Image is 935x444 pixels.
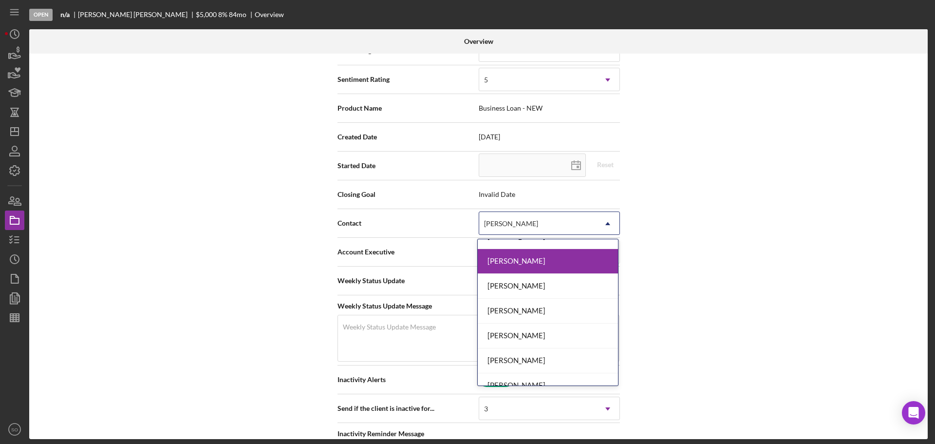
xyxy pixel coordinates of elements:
[337,301,620,311] span: Weekly Status Update Message
[337,375,479,385] span: Inactivity Alerts
[60,11,70,19] b: n/a
[218,11,227,19] div: 8 %
[478,299,618,324] div: [PERSON_NAME]
[337,190,479,199] span: Closing Goal
[479,104,620,112] span: Business Loan - NEW
[478,373,618,398] div: [PERSON_NAME]
[229,11,246,19] div: 84 mo
[343,323,436,331] label: Weekly Status Update Message
[478,249,618,274] div: [PERSON_NAME]
[5,420,24,439] button: SO
[337,247,479,257] span: Account Executive
[337,429,620,439] span: Inactivity Reminder Message
[255,11,284,19] div: Overview
[337,161,479,171] span: Started Date
[484,405,488,413] div: 3
[478,348,618,373] div: [PERSON_NAME]
[484,220,538,228] div: [PERSON_NAME]
[479,133,620,141] span: [DATE]
[196,10,217,19] span: $5,000
[478,274,618,299] div: [PERSON_NAME]
[484,76,488,84] div: 5
[29,9,53,21] div: Open
[597,157,614,172] div: Reset
[337,75,479,84] span: Sentiment Rating
[337,132,479,142] span: Created Date
[337,103,479,113] span: Product Name
[479,191,620,198] span: Invalid Date
[337,218,479,228] span: Contact
[464,38,493,45] b: Overview
[11,427,18,432] text: SO
[902,401,925,425] div: Open Intercom Messenger
[337,276,479,286] span: Weekly Status Update
[478,324,618,348] div: [PERSON_NAME]
[337,404,479,413] span: Send if the client is inactive for...
[591,157,620,172] button: Reset
[78,11,196,19] div: [PERSON_NAME] [PERSON_NAME]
